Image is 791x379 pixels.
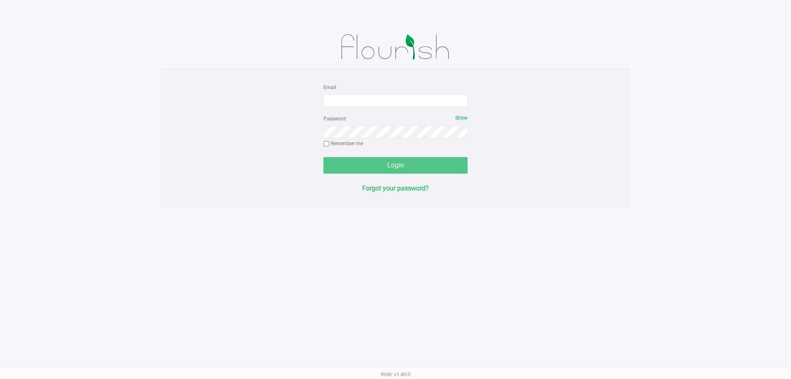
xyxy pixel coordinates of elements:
span: Show [455,115,468,121]
label: Password [323,115,346,122]
span: Web: v1.40.0 [381,371,410,377]
label: Remember me [323,140,363,147]
input: Remember me [323,141,329,147]
button: Forgot your password? [362,184,429,193]
label: Email [323,84,336,91]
